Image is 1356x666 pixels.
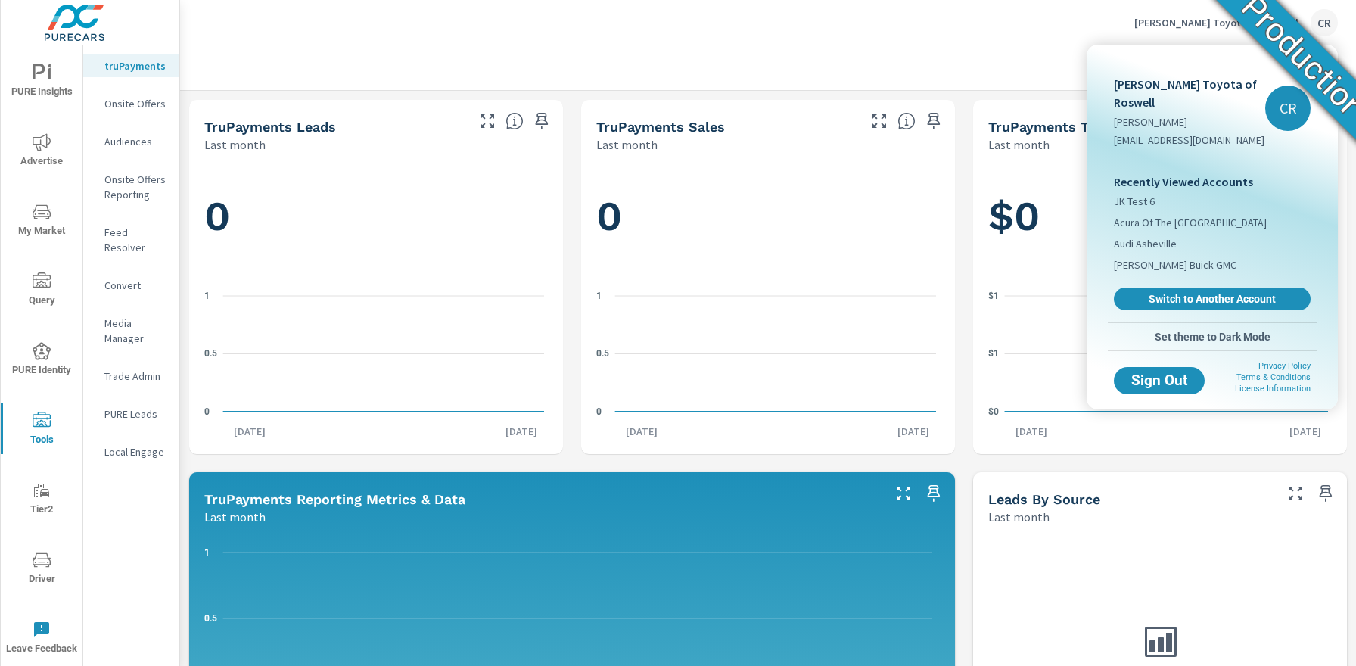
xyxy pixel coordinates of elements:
span: Set theme to Dark Mode [1114,330,1311,344]
p: [PERSON_NAME] [1114,114,1265,129]
span: Acura Of The [GEOGRAPHIC_DATA] [1114,215,1267,230]
a: Privacy Policy [1258,361,1311,371]
span: Sign Out [1126,374,1193,387]
p: [PERSON_NAME] Toyota of Roswell [1114,75,1265,111]
span: JK Test 6 [1114,194,1155,209]
p: Recently Viewed Accounts [1114,173,1311,191]
button: Set theme to Dark Mode [1108,323,1317,350]
span: Audi Asheville [1114,236,1177,251]
span: Switch to Another Account [1122,292,1302,306]
a: License Information [1235,384,1311,394]
p: [EMAIL_ADDRESS][DOMAIN_NAME] [1114,132,1265,148]
a: Switch to Another Account [1114,288,1311,310]
div: CR [1265,86,1311,131]
button: Sign Out [1114,367,1205,394]
a: Terms & Conditions [1236,372,1311,382]
span: [PERSON_NAME] Buick GMC [1114,257,1236,272]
